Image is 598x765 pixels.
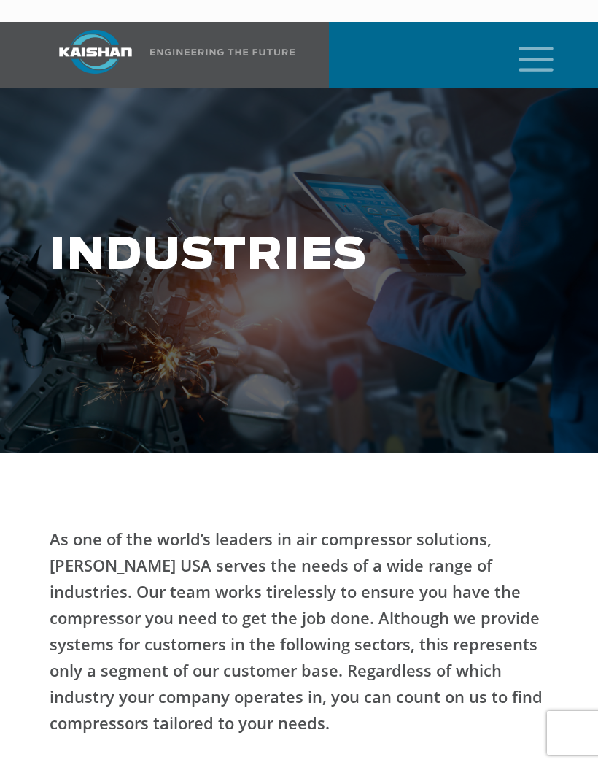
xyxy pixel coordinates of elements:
[150,49,295,55] img: Engineering the future
[50,231,247,280] h1: INDUSTRIES
[513,42,537,67] a: mobile menu
[41,22,295,88] a: Kaishan USA
[50,526,557,736] p: As one of the world’s leaders in air compressor solutions, [PERSON_NAME] USA serves the needs of ...
[41,30,150,74] img: kaishan logo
